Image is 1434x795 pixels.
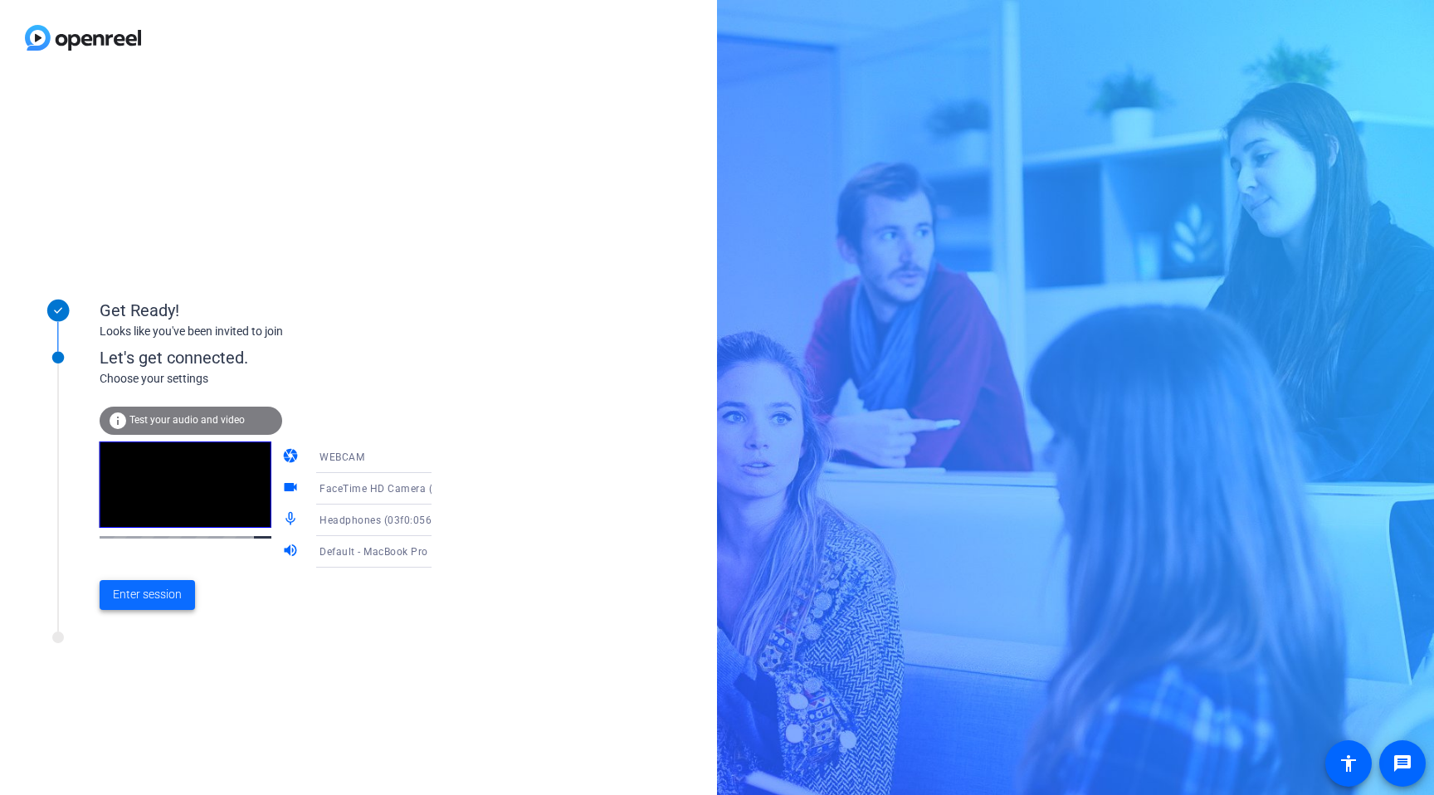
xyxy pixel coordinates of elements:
mat-icon: volume_up [282,542,302,562]
span: WEBCAM [319,451,364,463]
mat-icon: mic_none [282,510,302,530]
span: Default - MacBook Pro Speakers (Built-in) [319,544,519,558]
span: Test your audio and video [129,414,245,426]
button: Enter session [100,580,195,610]
div: Looks like you've been invited to join [100,323,432,340]
div: Get Ready! [100,298,432,323]
mat-icon: message [1393,754,1412,773]
div: Choose your settings [100,370,466,388]
span: Enter session [113,586,182,603]
mat-icon: videocam [282,479,302,499]
div: Let's get connected. [100,345,466,370]
mat-icon: accessibility [1339,754,1358,773]
mat-icon: camera [282,447,302,467]
span: FaceTime HD Camera (3A71:F4B5) [319,481,490,495]
span: Headphones (03f0:056b) [319,515,441,526]
mat-icon: info [108,411,128,431]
